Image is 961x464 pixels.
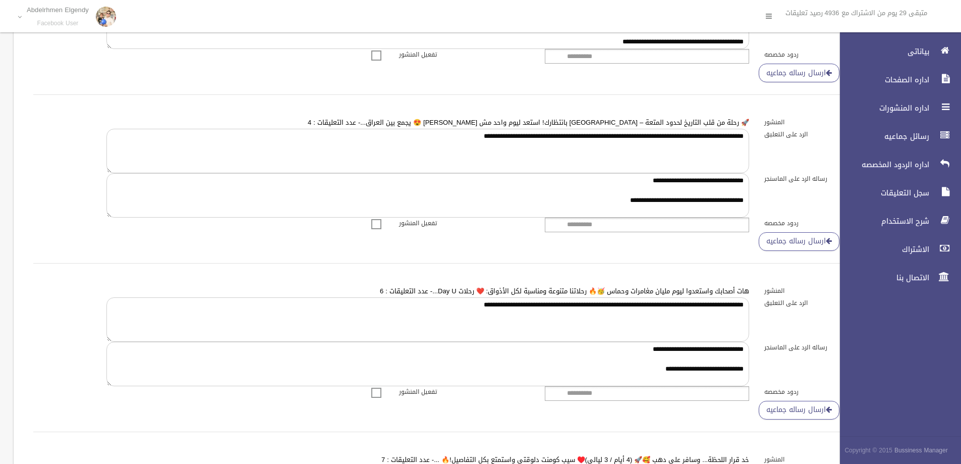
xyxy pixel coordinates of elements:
strong: Bussiness Manager [894,445,948,456]
small: Facebook User [27,20,89,27]
span: رسائل جماعيه [831,131,932,141]
span: سجل التعليقات [831,188,932,198]
a: ارسال رساله جماعيه [759,232,839,251]
a: اداره الصفحات [831,69,961,91]
span: شرح الاستخدام [831,216,932,226]
label: ردود مخصصه [757,49,903,60]
a: الاتصال بنا [831,267,961,289]
label: ردود مخصصه [757,386,903,397]
a: اداره الردود المخصصه [831,153,961,176]
a: الاشتراك [831,238,961,261]
label: رساله الرد على الماسنجر [757,173,903,184]
label: تفعيل المنشور [391,218,538,229]
a: ارسال رساله جماعيه [759,401,839,420]
span: اداره المنشورات [831,103,932,113]
a: بياناتى [831,40,961,63]
label: المنشور [757,285,903,296]
a: سجل التعليقات [831,182,961,204]
a: 🚀 رحلة من قلب التاريخ لحدود المتعة – [GEOGRAPHIC_DATA] بانتظارك! استعد ليوم واحد مش [PERSON_NAME]... [308,116,749,129]
label: الرد على التعليق [757,297,903,308]
span: الاشتراك [831,244,932,254]
span: اداره الردود المخصصه [831,160,932,170]
label: ردود مخصصه [757,218,903,229]
label: الرد على التعليق [757,129,903,140]
label: تفعيل المنشور [391,386,538,397]
span: Copyright © 2015 [844,445,892,456]
label: المنشور [757,117,903,128]
a: ارسال رساله جماعيه [759,64,839,82]
a: شرح الاستخدام [831,210,961,232]
a: هات أصحابك واستعدوا ليوم مليان مغامرات وحماس 🥳🔥 رحلاتنا متنوعة ومناسبة لكل الأذواق: ❤️ رحلات Day ... [380,285,749,297]
span: اداره الصفحات [831,75,932,85]
p: Abdelrhmen Elgendy [27,6,89,14]
label: تفعيل المنشور [391,49,538,60]
a: رسائل جماعيه [831,125,961,147]
span: الاتصال بنا [831,273,932,283]
a: اداره المنشورات [831,97,961,119]
span: بياناتى [831,46,932,57]
label: رساله الرد على الماسنجر [757,342,903,353]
